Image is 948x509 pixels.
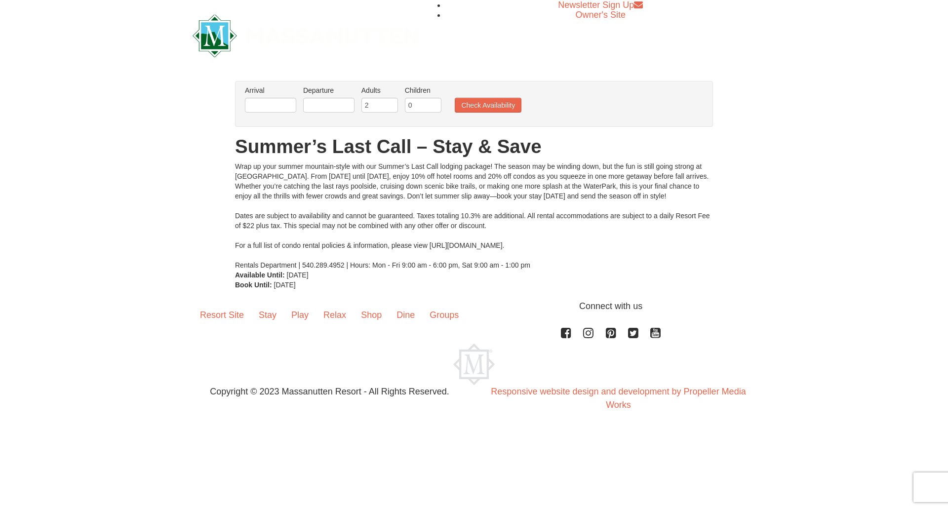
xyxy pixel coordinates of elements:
[491,387,746,410] a: Responsive website design and development by Propeller Media Works
[405,85,441,95] label: Children
[251,300,284,330] a: Stay
[354,300,389,330] a: Shop
[193,300,251,330] a: Resort Site
[576,10,626,20] a: Owner's Site
[389,300,422,330] a: Dine
[245,85,296,95] label: Arrival
[185,385,474,398] p: Copyright © 2023 Massanutten Resort - All Rights Reserved.
[235,161,713,270] div: Wrap up your summer mountain-style with our Summer’s Last Call lodging package! The season may be...
[235,137,713,157] h1: Summer’s Last Call – Stay & Save
[193,23,419,46] a: Massanutten Resort
[303,85,355,95] label: Departure
[235,281,272,289] strong: Book Until:
[274,281,296,289] span: [DATE]
[455,98,521,113] button: Check Availability
[453,344,495,385] img: Massanutten Resort Logo
[287,271,309,279] span: [DATE]
[422,300,466,330] a: Groups
[284,300,316,330] a: Play
[193,300,755,313] p: Connect with us
[193,14,419,57] img: Massanutten Resort Logo
[235,271,285,279] strong: Available Until:
[316,300,354,330] a: Relax
[361,85,398,95] label: Adults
